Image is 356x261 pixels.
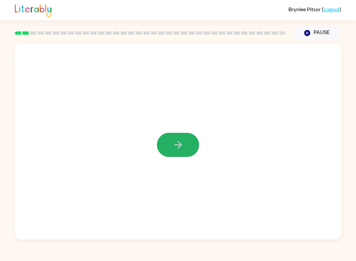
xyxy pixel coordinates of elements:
[288,6,341,12] div: ( )
[288,6,322,12] span: Brynlee Pitsor
[323,6,340,12] a: Logout
[293,25,341,41] button: Pause
[267,166,333,232] video: Your browser must support playing .mp4 files to use Literably. Please try using another browser.
[15,3,51,17] img: Literably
